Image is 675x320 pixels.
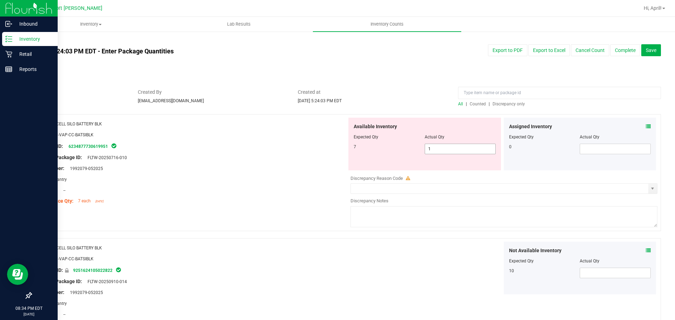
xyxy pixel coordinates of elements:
div: Actual Qty [580,258,651,264]
span: | [489,102,490,106]
span: Available Inventory [354,123,397,130]
span: -- [60,188,65,193]
input: 1 [425,144,495,154]
div: Discrepancy Notes [351,197,657,204]
span: ACC-VAP-CC-BATSIBLK [50,132,94,137]
span: New Port [PERSON_NAME] [41,5,102,11]
span: Expected Qty [354,135,378,139]
h4: [DATE] 5:24:03 PM EDT - Enter Package Quantities [31,48,394,55]
p: [DATE] [3,312,54,317]
span: [EMAIL_ADDRESS][DOMAIN_NAME] [138,98,204,103]
span: FLTW-20250910-014 [84,279,127,284]
span: Original Package ID: [37,279,82,284]
div: 0 [509,144,580,150]
button: Complete [610,44,640,56]
inline-svg: Inventory [5,35,12,43]
span: Lab Results [218,21,260,27]
span: 7 each [78,198,91,203]
a: All [458,102,466,106]
span: 1992079-052025 [66,166,103,171]
span: -- [60,312,65,317]
iframe: Resource center [7,264,28,285]
p: Retail [12,50,54,58]
div: Actual Qty [580,134,651,140]
span: Created at [298,89,448,96]
span: Pantry [51,301,67,306]
span: Save [646,47,656,53]
span: Original Package ID: [37,155,82,160]
span: | [466,102,467,106]
inline-svg: Retail [5,51,12,58]
p: Reports [12,65,54,73]
span: Inventory [17,21,165,27]
span: Status [31,89,127,96]
span: Hi, April! [644,5,662,11]
span: Discrepancy Reason Code [351,176,403,181]
input: Type item name or package id [458,87,661,99]
span: FLTW-20250716-010 [84,155,127,160]
div: Expected Qty [509,258,580,264]
a: Lab Results [165,17,313,32]
span: [DATE] [95,200,103,203]
span: Pantry [51,177,67,182]
a: Inventory [17,17,165,32]
span: CCELL SILO BATTERY BLK [53,246,102,250]
p: Inventory [12,35,54,43]
button: Export to PDF [488,44,527,56]
span: CCELL SILO BATTERY BLK [53,122,102,126]
span: ACC-VAP-CC-BATSIBLK [50,256,94,261]
span: In Sync [115,266,122,273]
span: [DATE] 5:24:03 PM EDT [298,98,342,103]
span: Actual Qty [425,135,444,139]
a: 9251624105022822 [73,268,112,273]
span: Inventory Counts [361,21,413,27]
div: Expected Qty [509,134,580,140]
span: 1992079-052025 [66,290,103,295]
inline-svg: Inbound [5,20,12,27]
span: Assigned Inventory [509,123,552,130]
button: Save [641,44,661,56]
a: Inventory Counts [313,17,461,32]
div: 10 [509,268,580,274]
span: Counted [470,102,486,106]
button: Cancel Count [571,44,609,56]
a: 6234877730619951 [69,144,108,149]
p: 08:34 PM EDT [3,305,54,312]
span: In Sync [111,142,117,149]
span: Discrepancy only [493,102,525,106]
inline-svg: Reports [5,66,12,73]
p: Inbound [12,20,54,28]
a: Discrepancy only [491,102,525,106]
span: Created By [138,89,288,96]
a: Counted [468,102,489,106]
span: select [648,184,657,194]
span: All [458,102,463,106]
span: 7 [354,144,356,149]
button: Export to Excel [528,44,570,56]
span: Not Available Inventory [509,247,561,254]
